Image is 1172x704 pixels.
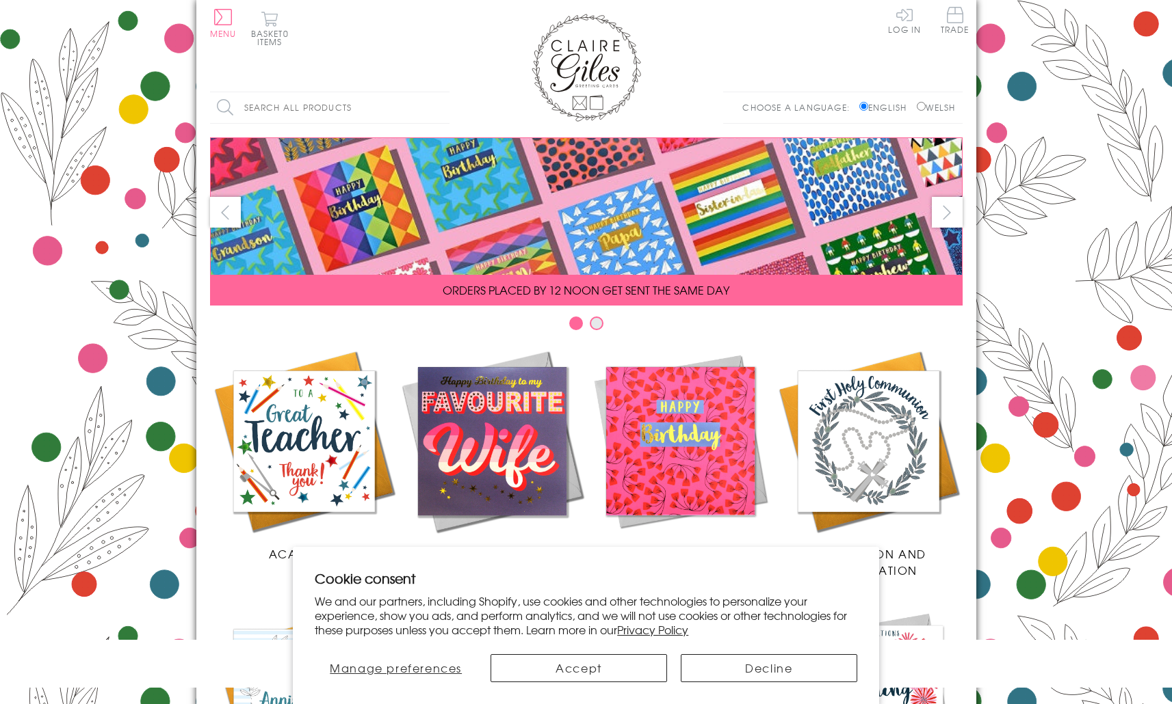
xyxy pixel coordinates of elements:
[447,545,536,562] span: New Releases
[859,102,868,111] input: English
[859,101,913,113] label: English
[315,654,477,682] button: Manage preferences
[810,545,926,578] span: Communion and Confirmation
[532,14,641,122] img: Claire Giles Greetings Cards
[491,654,667,682] button: Accept
[917,101,956,113] label: Welsh
[436,92,450,123] input: Search
[742,101,857,113] p: Choose a language:
[443,282,729,298] span: ORDERS PLACED BY 12 NOON GET SENT THE SAME DAY
[941,7,969,33] span: Trade
[210,347,398,562] a: Academic
[647,545,713,562] span: Birthdays
[398,347,586,562] a: New Releases
[269,545,339,562] span: Academic
[586,347,774,562] a: Birthdays
[210,27,237,40] span: Menu
[210,316,963,337] div: Carousel Pagination
[617,621,688,638] a: Privacy Policy
[210,9,237,38] button: Menu
[917,102,926,111] input: Welsh
[590,316,603,330] button: Carousel Page 2
[888,7,921,33] a: Log In
[941,7,969,36] a: Trade
[210,197,241,228] button: prev
[330,660,462,676] span: Manage preferences
[210,92,450,123] input: Search all products
[774,347,963,578] a: Communion and Confirmation
[932,197,963,228] button: next
[681,654,857,682] button: Decline
[569,316,583,330] button: Carousel Page 1 (Current Slide)
[251,11,289,46] button: Basket0 items
[257,27,289,48] span: 0 items
[315,569,857,588] h2: Cookie consent
[315,594,857,636] p: We and our partners, including Shopify, use cookies and other technologies to personalize your ex...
